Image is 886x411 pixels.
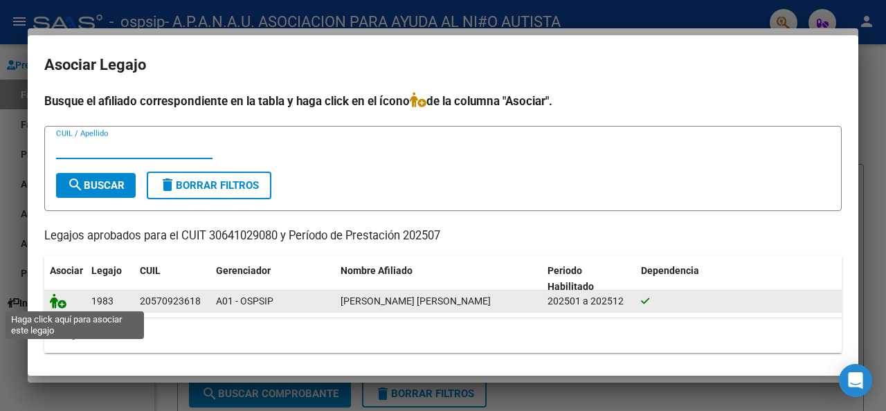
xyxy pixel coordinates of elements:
[635,256,842,302] datatable-header-cell: Dependencia
[159,179,259,192] span: Borrar Filtros
[341,295,491,307] span: GIACOMELLI BENICIO MANUEL
[67,176,84,193] mat-icon: search
[335,256,542,302] datatable-header-cell: Nombre Afiliado
[542,256,635,302] datatable-header-cell: Periodo Habilitado
[50,265,83,276] span: Asociar
[44,228,842,245] p: Legajos aprobados para el CUIT 30641029080 y Período de Prestación 202507
[839,364,872,397] div: Open Intercom Messenger
[641,265,699,276] span: Dependencia
[44,318,842,353] div: 1 registros
[548,293,630,309] div: 202501 a 202512
[91,265,122,276] span: Legajo
[140,293,201,309] div: 20570923618
[44,52,842,78] h2: Asociar Legajo
[44,92,842,110] h4: Busque el afiliado correspondiente en la tabla y haga click en el ícono de la columna "Asociar".
[86,256,134,302] datatable-header-cell: Legajo
[159,176,176,193] mat-icon: delete
[134,256,210,302] datatable-header-cell: CUIL
[91,295,114,307] span: 1983
[216,295,273,307] span: A01 - OSPSIP
[67,179,125,192] span: Buscar
[216,265,271,276] span: Gerenciador
[56,173,136,198] button: Buscar
[210,256,335,302] datatable-header-cell: Gerenciador
[140,265,161,276] span: CUIL
[341,265,413,276] span: Nombre Afiliado
[44,256,86,302] datatable-header-cell: Asociar
[548,265,594,292] span: Periodo Habilitado
[147,172,271,199] button: Borrar Filtros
